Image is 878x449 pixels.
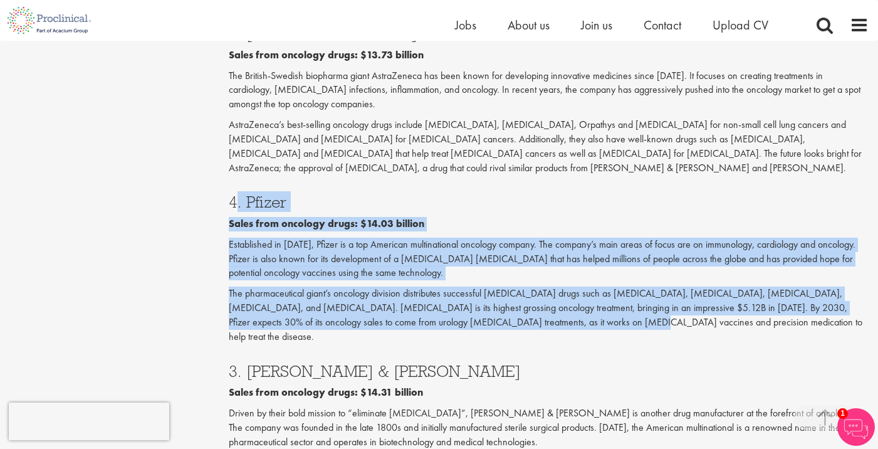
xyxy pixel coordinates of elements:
[229,25,869,41] h3: 5. [GEOGRAPHIC_DATA]
[229,363,869,379] h3: 3. [PERSON_NAME] & [PERSON_NAME]
[229,386,423,399] b: Sales from oncology drugs: $14.31 billion
[837,408,875,446] img: Chatbot
[229,194,869,210] h3: 4. Pfizer
[644,17,681,33] a: Contact
[9,403,169,440] iframe: reCAPTCHA
[508,17,550,33] a: About us
[229,48,424,61] b: Sales from oncology drugs: $13.73 billion
[229,287,869,344] p: The pharmaceutical giant’s oncology division distributes successful [MEDICAL_DATA] drugs such as ...
[229,118,869,175] p: AstraZeneca’s best-selling oncology drugs include [MEDICAL_DATA], [MEDICAL_DATA], Orpathys and [M...
[455,17,476,33] a: Jobs
[229,217,424,230] b: Sales from oncology drugs: $14.03 billion
[713,17,768,33] a: Upload CV
[229,69,869,112] p: The British-Swedish biopharma giant AstraZeneca has been known for developing innovative medicine...
[837,408,848,419] span: 1
[581,17,612,33] a: Join us
[229,238,869,281] p: Established in [DATE], Pfizer is a top American multinational oncology company. The company’s mai...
